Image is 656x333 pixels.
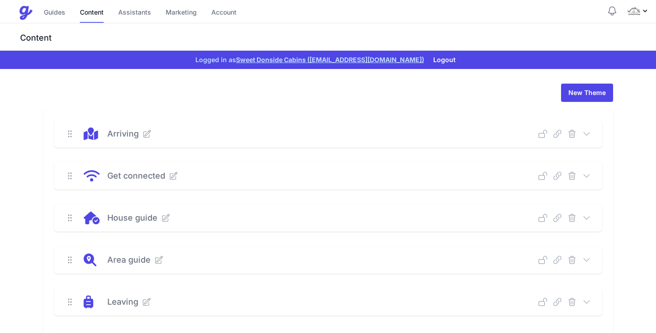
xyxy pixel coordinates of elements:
[18,5,33,20] img: Guestive Guides
[107,169,165,182] p: Get connected
[236,56,424,63] a: Sweet Donside Cabins ([EMAIL_ADDRESS][DOMAIN_NAME])
[561,84,613,102] a: New Theme
[107,127,139,140] p: Arriving
[195,55,424,64] span: Logged in as
[18,32,656,43] h3: Content
[627,4,641,18] img: e2zepu93b96kra6qlgdwpwardh7n
[428,53,461,67] button: Logout
[107,254,151,266] p: Area guide
[44,3,65,23] a: Guides
[211,3,236,23] a: Account
[166,3,197,23] a: Marketing
[627,4,649,18] div: Profile Menu
[607,5,618,16] button: Notifications
[107,211,157,224] p: House guide
[107,296,138,308] p: Leaving
[80,3,104,23] a: Content
[118,3,151,23] a: Assistants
